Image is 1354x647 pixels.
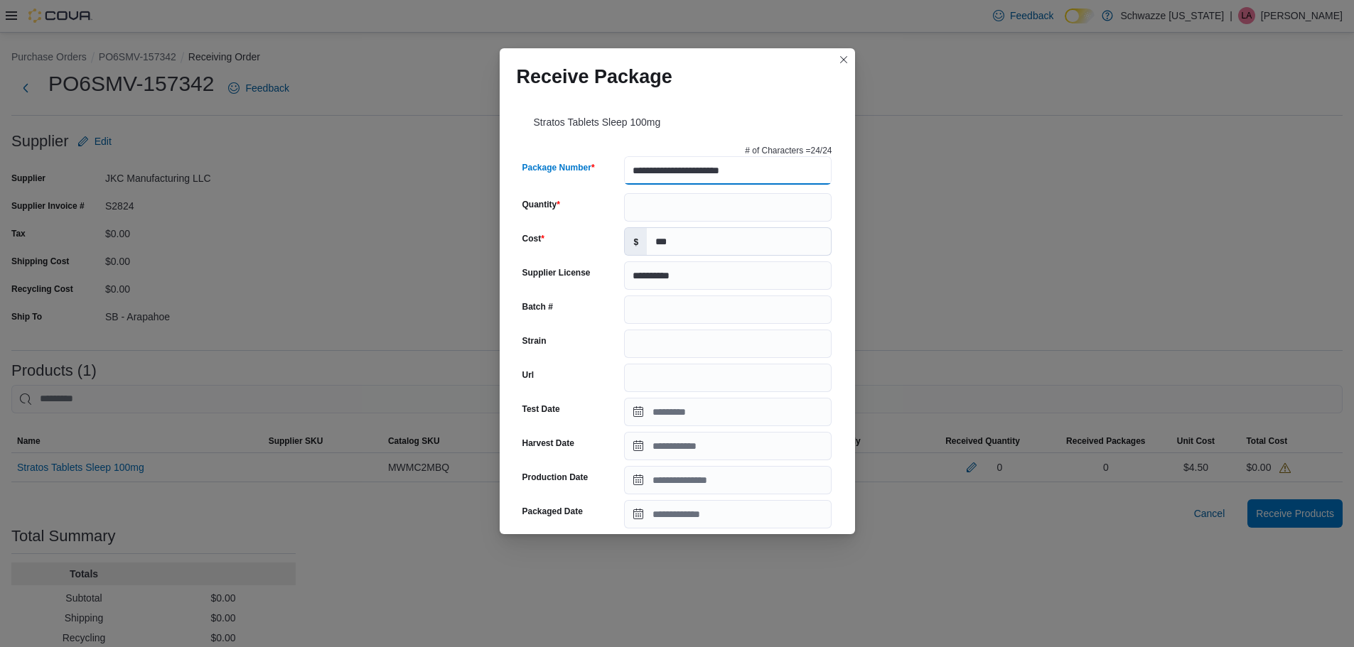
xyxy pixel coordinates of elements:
[522,437,574,449] label: Harvest Date
[624,432,832,460] input: Press the down key to open a popover containing a calendar.
[522,233,544,244] label: Cost
[745,145,832,156] p: # of Characters = 24 /24
[625,228,647,255] label: $
[835,51,852,68] button: Closes this modal window
[522,301,553,312] label: Batch #
[522,335,547,347] label: Strain
[522,369,534,381] label: Url
[522,506,583,517] label: Packaged Date
[522,472,589,483] label: Production Date
[624,500,832,528] input: Press the down key to open a popover containing a calendar.
[522,403,560,415] label: Test Date
[522,162,595,173] label: Package Number
[522,199,560,210] label: Quantity
[517,99,838,139] div: Stratos Tablets Sleep 100mg
[517,65,672,88] h1: Receive Package
[624,398,832,426] input: Press the down key to open a popover containing a calendar.
[624,466,832,494] input: Press the down key to open a popover containing a calendar.
[522,267,591,278] label: Supplier License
